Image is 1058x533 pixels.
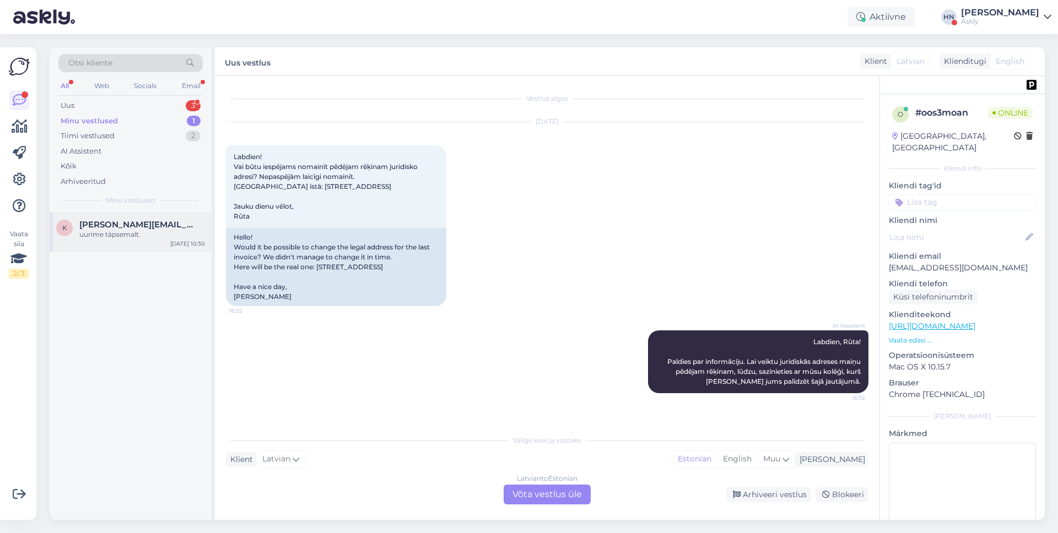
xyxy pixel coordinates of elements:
[667,338,862,385] span: Labdien, Rūta! Paldies par informāciju. Lai veiktu juridiskās adreses maiņu pēdējam rēķinam, lūdz...
[79,230,205,240] div: uurime täpsemalt.
[9,56,30,77] img: Askly Logo
[889,309,1036,320] p: Klienditeekond
[504,485,591,504] div: Võta vestlus üle
[889,411,1036,421] div: [PERSON_NAME]
[61,146,101,157] div: AI Assistent
[897,56,925,67] span: Latvian
[961,8,1039,17] div: [PERSON_NAME]
[180,79,203,93] div: Email
[226,454,253,465] div: Klient
[68,57,112,69] span: Otsi kliente
[62,224,67,232] span: k
[9,229,29,279] div: Vaata siia
[717,451,757,467] div: English
[824,394,865,402] span: 16:32
[187,116,201,127] div: 1
[58,79,71,93] div: All
[889,215,1036,226] p: Kliendi nimi
[61,100,74,111] div: Uus
[726,487,811,502] div: Arhiveeri vestlus
[225,54,271,69] label: Uus vestlus
[170,240,205,248] div: [DATE] 10:30
[961,17,1039,26] div: Askly
[234,153,419,220] span: Labdien! Vai būtu iespējams nomainīt pēdējam rēķinam juridisko adresi? Nepaspējām laicīgi nomainī...
[816,487,868,502] div: Blokeeri
[186,100,201,111] div: 3
[889,428,1036,439] p: Märkmed
[229,307,271,315] span: 16:32
[61,130,115,142] div: Tiimi vestlused
[988,107,1033,119] span: Online
[226,228,446,306] div: Hello! Would it be possible to change the legal address for the last invoice? We didn't manage to...
[889,377,1036,389] p: Brauser
[226,436,868,445] div: Valige keel ja vastake
[92,79,111,93] div: Web
[889,251,1036,262] p: Kliendi email
[763,454,780,464] span: Muu
[915,106,988,119] div: # oos3moan
[941,9,957,25] div: HN
[186,130,201,142] div: 2
[892,130,1014,154] div: [GEOGRAPHIC_DATA], [GEOGRAPHIC_DATA]
[824,322,865,330] span: AI Assistent
[889,231,1023,243] input: Lisa nimi
[889,180,1036,192] p: Kliendi tag'id
[79,220,194,230] span: kristiina.laur@eestiloto.ee
[61,176,106,187] div: Arhiveeritud
[848,7,915,27] div: Aktiivne
[889,164,1036,173] div: Kliendi info
[940,56,986,67] div: Klienditugi
[61,161,77,172] div: Kõik
[889,278,1036,290] p: Kliendi telefon
[889,389,1036,400] p: Chrome [TECHNICAL_ID]
[889,194,1036,210] input: Lisa tag
[889,262,1036,274] p: [EMAIL_ADDRESS][DOMAIN_NAME]
[889,290,978,304] div: Küsi telefoninumbrit
[517,474,577,483] div: Latvian to Estonian
[262,453,290,465] span: Latvian
[9,269,29,279] div: 2 / 3
[961,8,1051,26] a: [PERSON_NAME]Askly
[860,56,887,67] div: Klient
[61,116,118,127] div: Minu vestlused
[226,117,868,127] div: [DATE]
[795,454,865,465] div: [PERSON_NAME]
[996,56,1024,67] span: English
[889,350,1036,361] p: Operatsioonisüsteem
[889,335,1036,345] p: Vaata edasi ...
[1027,80,1037,90] img: pd
[889,321,975,331] a: [URL][DOMAIN_NAME]
[672,451,717,467] div: Estonian
[226,94,868,104] div: Vestlus algas
[132,79,159,93] div: Socials
[898,110,903,118] span: o
[889,361,1036,373] p: Mac OS X 10.15.7
[106,195,155,205] span: Minu vestlused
